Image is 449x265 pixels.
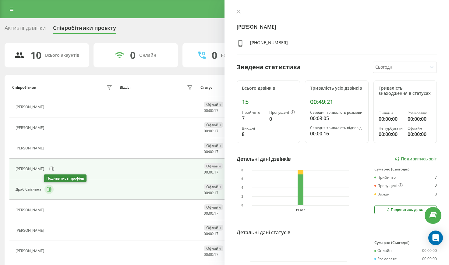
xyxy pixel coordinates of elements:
span: 17 [214,211,218,216]
span: 17 [214,108,218,113]
span: 00 [204,190,208,195]
div: Офлайн [204,225,223,231]
div: Сумарно (Сьогодні) [374,167,437,171]
div: [PERSON_NAME] [16,105,46,109]
span: 17 [214,190,218,195]
div: Тривалість знаходження в статусах [379,86,432,96]
div: : : [204,109,218,113]
button: Подивитись деталі [374,206,437,214]
text: 6 [241,177,243,181]
span: 17 [214,170,218,175]
div: Офлайн [204,204,223,210]
span: 00 [204,108,208,113]
div: : : [204,252,218,257]
span: 00 [204,231,208,236]
div: Співробітник [12,85,36,90]
span: 00 [204,128,208,134]
div: 00:00:16 [310,130,363,137]
div: Детальні дані статусів [237,229,291,236]
span: 17 [214,252,218,257]
div: Офлайн [204,245,223,251]
div: Тривалість усіх дзвінків [310,86,363,91]
div: Зведена статистика [237,63,301,72]
div: 0 [435,183,437,188]
div: : : [204,191,218,195]
div: 15 [242,98,295,106]
div: Середня тривалість розмови [310,110,363,115]
div: Онлайн [379,111,403,115]
div: Розмовляє [408,111,432,115]
div: 8 [435,192,437,196]
div: 00:00:00 [408,131,432,138]
div: : : [204,129,218,133]
div: Пропущені [269,110,295,115]
div: Офлайн [204,143,223,149]
div: Офлайн [204,102,223,107]
div: 10 [30,49,41,61]
div: 00:00:00 [379,115,403,123]
span: 17 [214,149,218,154]
div: Активні дзвінки [5,25,46,34]
div: 0 [269,115,295,123]
div: Співробітники проєкту [53,25,116,34]
span: 00 [209,170,213,175]
span: 00 [209,108,213,113]
div: Всього акаунтів [45,53,79,58]
div: Офлайн [204,122,223,128]
div: Онлайн [374,249,392,253]
div: Розмовляють [221,53,250,58]
div: Вихідні [374,192,391,196]
text: 2 [241,195,243,198]
div: : : [204,232,218,236]
div: [PERSON_NAME] [16,228,46,233]
div: Відділ [120,85,130,90]
div: Подивитись деталі [386,207,426,212]
span: 00 [209,190,213,195]
span: 00 [209,149,213,154]
div: Онлайн [139,53,156,58]
div: Подивитись профіль [44,174,87,182]
div: : : [204,211,218,216]
div: Офлайн [204,163,223,169]
div: Середня тривалість відповіді [310,126,363,130]
div: Прийнято [242,110,264,115]
span: 00 [209,252,213,257]
div: Офлайн [204,184,223,190]
div: [PERSON_NAME] [16,126,46,130]
div: Офлайн [408,126,432,131]
div: Open Intercom Messenger [428,231,443,245]
div: Сумарно (Сьогодні) [374,241,437,245]
h4: [PERSON_NAME] [237,23,437,30]
div: : : [204,170,218,174]
div: 7 [435,175,437,180]
div: Прийнято [374,175,396,180]
text: 4 [241,186,243,190]
div: 00:03:05 [310,115,363,122]
span: 00 [209,231,213,236]
div: [PERSON_NAME] [16,167,46,171]
text: 8 [241,169,243,172]
div: Всього дзвінків [242,86,295,91]
div: Не турбувати [379,126,403,131]
span: 17 [214,128,218,134]
div: : : [204,150,218,154]
a: Подивитись звіт [395,156,437,162]
div: 00:00:00 [422,249,437,253]
text: 0 [241,204,243,207]
div: Пропущені [374,183,403,188]
span: 00 [204,170,208,175]
div: 8 [242,131,264,138]
div: Драб Світлана [16,187,43,192]
text: 19 вер [296,209,306,212]
div: Розмовляє [374,257,397,261]
div: [PERSON_NAME] [16,146,46,150]
div: 0 [130,49,136,61]
div: 00:49:21 [310,98,363,106]
span: 17 [214,231,218,236]
div: Статус [200,85,212,90]
div: 00:00:00 [379,131,403,138]
div: 7 [242,115,264,122]
div: Вихідні [242,126,264,131]
span: 00 [209,128,213,134]
div: [PERSON_NAME] [16,208,46,212]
